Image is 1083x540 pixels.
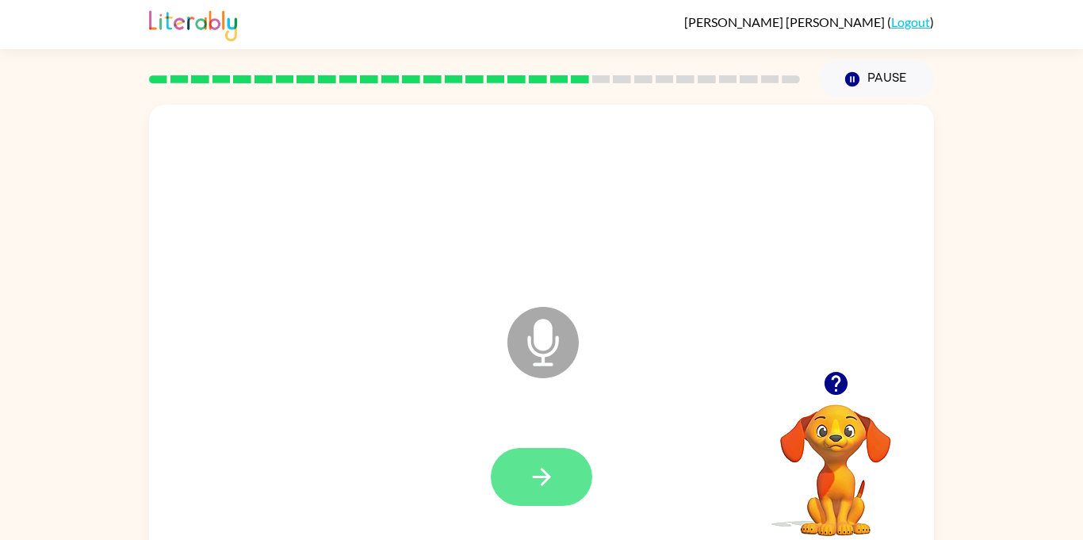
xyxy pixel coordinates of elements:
span: [PERSON_NAME] [PERSON_NAME] [684,14,887,29]
video: Your browser must support playing .mp4 files to use Literably. Please try using another browser. [756,380,915,538]
a: Logout [891,14,930,29]
div: ( ) [684,14,934,29]
img: Literably [149,6,237,41]
button: Pause [819,61,934,98]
